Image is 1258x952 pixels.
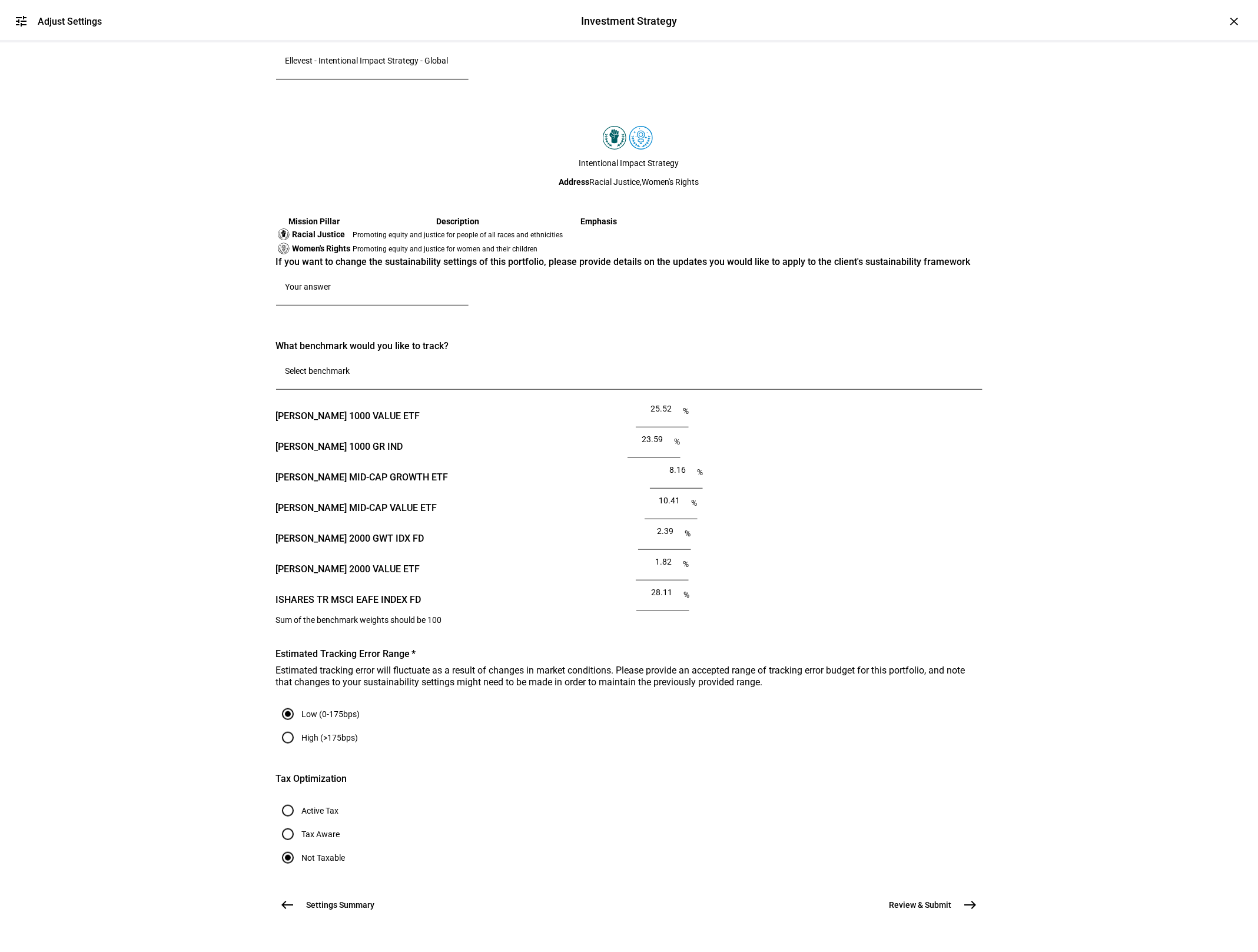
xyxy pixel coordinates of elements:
span: % [683,590,689,599]
th: Mission Pillar [277,216,351,227]
img: racialJustice.colored.svg [603,126,626,150]
img: racialJustice.svg [278,228,290,240]
span: % [697,467,703,477]
div: Sum of the benchmark weights should be 100 [276,615,982,625]
input: Weight [646,588,681,597]
div: × [1225,12,1244,31]
input: Weight [645,404,681,413]
span: % [683,559,689,569]
span: ISHARES TR MSCI EAFE INDEX FD [276,593,421,607]
div: Tax Optimization [276,773,982,785]
label: High (>175bps) [300,733,359,742]
input: Weight [637,434,672,444]
span: Women's Rights [642,177,699,187]
input: Weight [645,557,681,566]
span: % [692,498,698,507]
span: [PERSON_NAME] 1000 GR IND [276,440,403,454]
div: Intentional Impact Strategy [276,158,982,168]
div: What benchmark would you like to track? [276,340,982,352]
div: Adjust Settings [38,16,102,27]
mat-icon: tune [14,14,28,28]
span: Review & Submit [889,899,952,911]
span: Settings Summary [307,899,375,911]
span: Racial Justice , [590,177,642,187]
div: Estimated tracking error will fluctuate as a result of changes in market conditions. Please provi... [276,665,982,688]
button: Review & Submit [875,893,982,917]
span: [PERSON_NAME] 2000 VALUE ETF [276,562,420,576]
input: Weight [659,465,695,475]
span: Racial Justice [293,229,346,240]
span: Promoting equity and justice for people of all races and ethnicities [353,231,563,239]
button: Settings Summary [276,893,389,917]
label: Low (0-175bps) [300,709,360,719]
th: Description [353,216,564,227]
div: Estimated Tracking Error Range [276,648,982,660]
input: Weight [648,526,683,536]
span: [PERSON_NAME] MID-CAP GROWTH ETF [276,470,449,485]
img: womensRights.colored.svg [629,126,653,150]
mat-icon: west [281,898,295,912]
span: [PERSON_NAME] 2000 GWT IDX FD [276,532,424,546]
div: Investment Strategy [581,14,677,29]
label: Active Tax [300,806,339,815]
span: [PERSON_NAME] MID-CAP VALUE ETF [276,501,437,515]
label: Not Taxable [300,853,346,863]
span: Women's Rights [293,243,351,254]
b: Address [559,177,590,187]
span: Promoting equity and justice for women and their children [353,245,538,253]
img: womensRights.svg [278,243,290,254]
div: If you want to change the sustainability settings of this portfolio, please provide details on th... [276,256,982,268]
mat-icon: east [964,898,978,912]
input: Number [286,366,973,376]
th: Emphasis [565,216,633,227]
span: % [683,406,689,416]
input: Weight [654,496,689,505]
span: % [685,529,691,538]
span: [PERSON_NAME] 1000 VALUE ETF [276,409,420,423]
span: % [675,437,681,446]
label: Tax Aware [300,830,340,839]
